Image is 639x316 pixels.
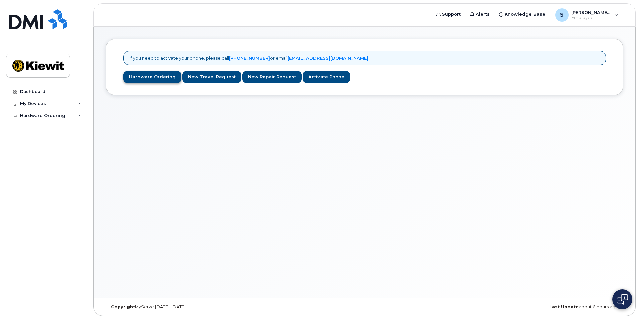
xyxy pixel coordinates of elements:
[288,55,368,61] a: [EMAIL_ADDRESS][DOMAIN_NAME]
[549,304,579,309] strong: Last Update
[617,294,628,305] img: Open chat
[182,71,241,83] a: New Travel Request
[242,71,302,83] a: New Repair Request
[303,71,350,83] a: Activate Phone
[106,304,278,310] div: MyServe [DATE]–[DATE]
[111,304,135,309] strong: Copyright
[451,304,623,310] div: about 6 hours ago
[229,55,270,61] a: [PHONE_NUMBER]
[123,71,181,83] a: Hardware Ordering
[130,55,368,61] p: If you need to activate your phone, please call or email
